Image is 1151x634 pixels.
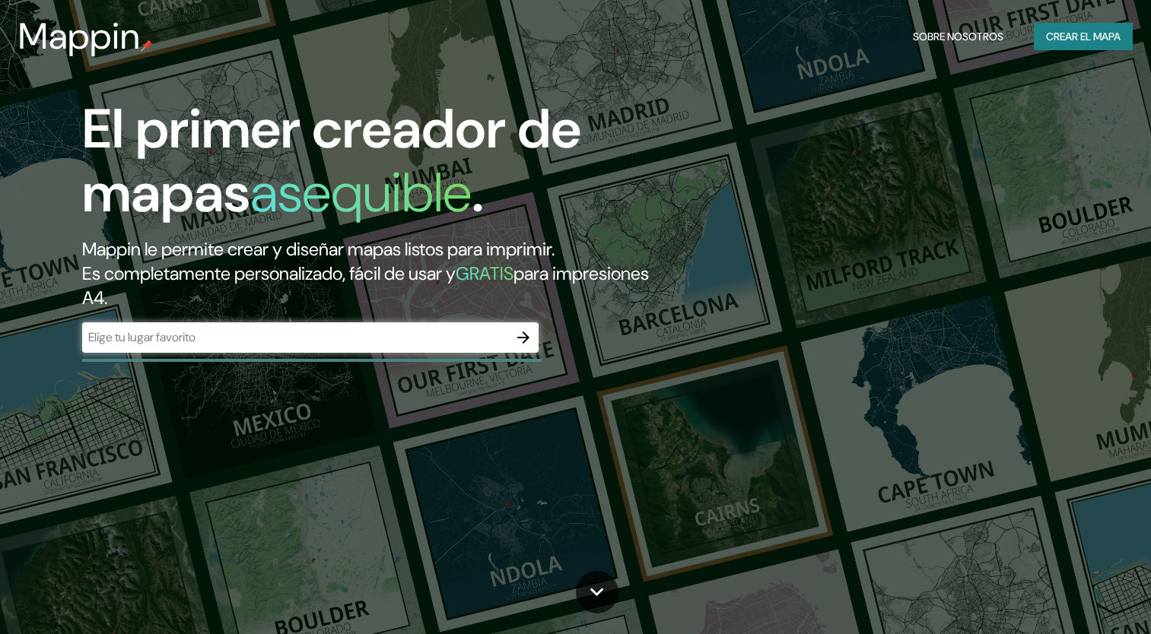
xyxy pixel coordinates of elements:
h2: Mappin le permite crear y diseñar mapas listos para imprimir. Es completamente personalizado, fác... [82,237,658,310]
img: mappin-pin [141,40,153,52]
button: Crear el mapa [1034,23,1133,51]
font: Crear el mapa [1046,27,1121,46]
iframe: Help widget launcher [1016,575,1134,617]
input: Elige tu lugar favorito [82,328,508,346]
h1: El primer creador de mapas . [82,97,658,237]
h1: asequible [250,157,472,228]
button: Sobre nosotros [907,23,1010,51]
font: Sobre nosotros [913,27,1003,46]
h3: Mappin [18,15,141,58]
h5: GRATIS [456,262,513,285]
